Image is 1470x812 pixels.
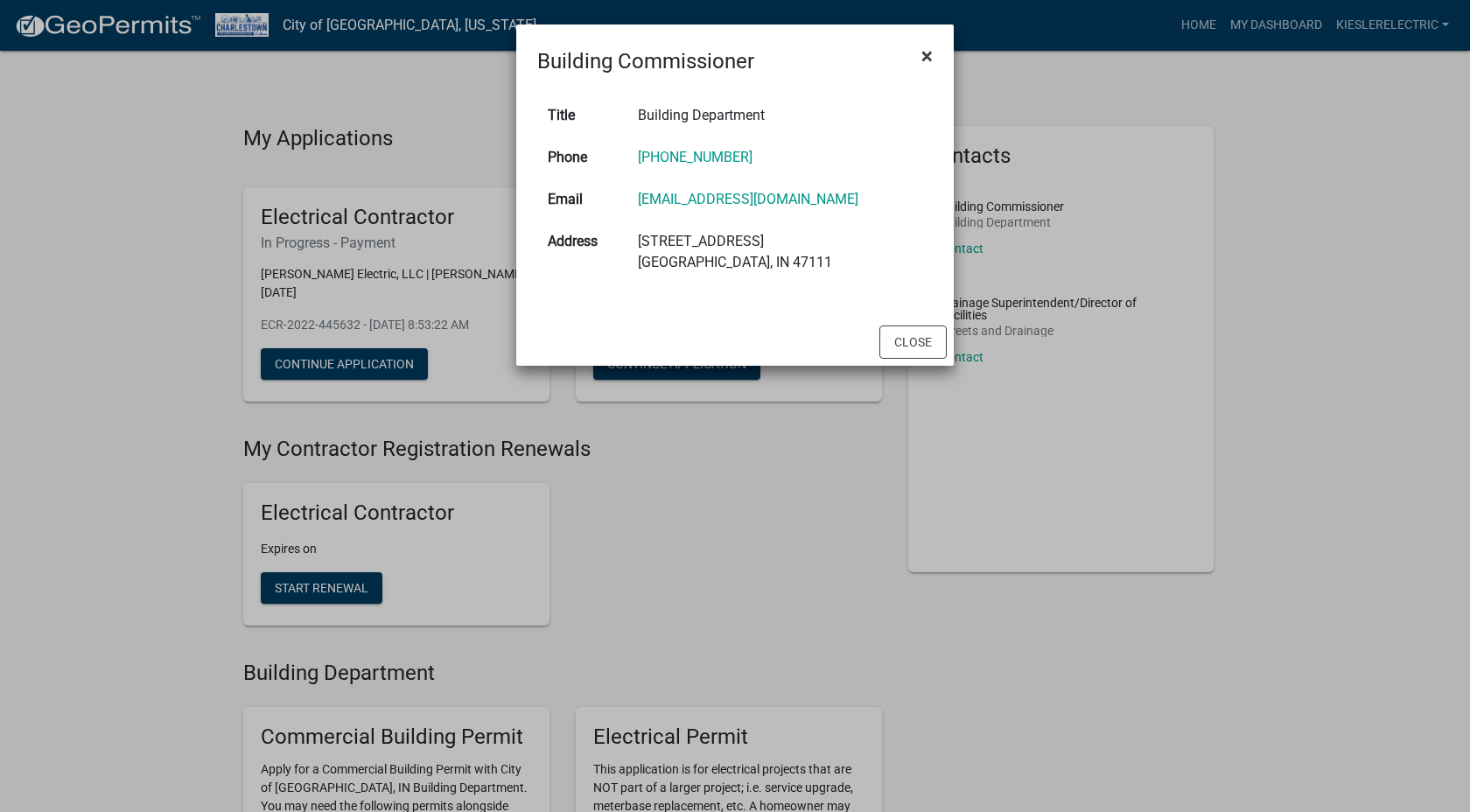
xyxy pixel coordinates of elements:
[638,149,752,165] a: [PHONE_NUMBER]
[921,44,933,68] span: ×
[537,94,627,136] th: Title
[879,325,947,359] button: Close
[537,45,754,77] h4: Building Commissioner
[537,220,627,283] th: Address
[537,136,627,178] th: Phone
[627,220,933,283] td: [STREET_ADDRESS] [GEOGRAPHIC_DATA], IN 47111
[638,191,858,207] a: [EMAIL_ADDRESS][DOMAIN_NAME]
[907,31,947,80] button: Close
[537,178,627,220] th: Email
[627,94,933,136] td: Building Department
